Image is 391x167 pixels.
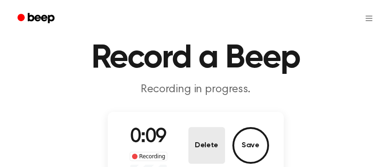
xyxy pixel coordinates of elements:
[358,7,380,29] button: Open menu
[188,127,225,164] button: Delete Audio Record
[11,10,63,28] a: Beep
[232,127,269,164] button: Save Audio Record
[11,42,380,75] h1: Record a Beep
[130,128,167,147] span: 0:09
[20,82,372,97] p: Recording in progress.
[130,152,168,161] div: Recording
